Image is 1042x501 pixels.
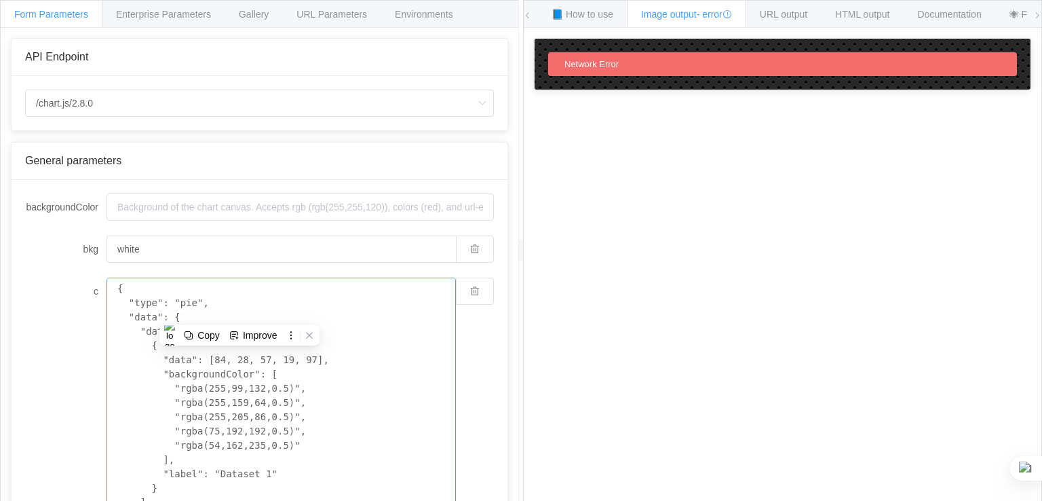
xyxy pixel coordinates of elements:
span: General parameters [25,155,121,166]
span: URL Parameters [296,9,367,20]
span: URL output [760,9,807,20]
span: Environments [395,9,453,20]
span: Image output [641,9,732,20]
span: Network Error [564,59,619,69]
input: Background of the chart canvas. Accepts rgb (rgb(255,255,120)), colors (red), and url-encoded hex... [107,193,494,221]
label: bkg [25,236,107,263]
span: Enterprise Parameters [116,9,211,20]
label: backgroundColor [25,193,107,221]
input: Background of the chart canvas. Accepts rgb (rgb(255,255,120)), colors (red), and url-encoded hex... [107,236,456,263]
span: - error [697,9,732,20]
span: Form Parameters [14,9,88,20]
span: Documentation [918,9,982,20]
span: API Endpoint [25,51,88,62]
input: Select [25,90,494,117]
span: Gallery [239,9,269,20]
span: HTML output [835,9,889,20]
label: c [25,278,107,305]
span: 📘 How to use [552,9,613,20]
